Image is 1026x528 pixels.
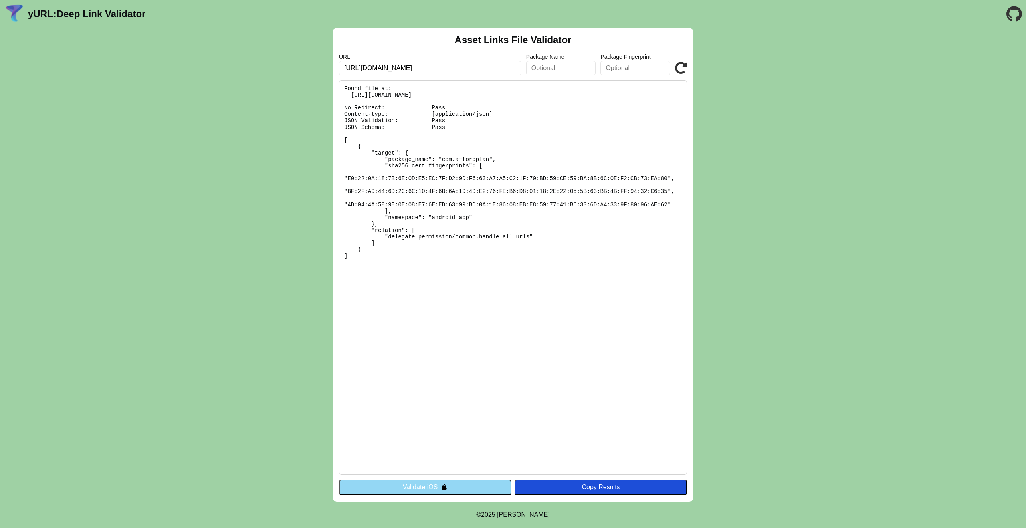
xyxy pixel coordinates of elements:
[4,4,25,24] img: yURL Logo
[519,484,683,491] div: Copy Results
[600,61,670,75] input: Optional
[526,61,596,75] input: Optional
[455,34,572,46] h2: Asset Links File Validator
[441,484,448,490] img: appleIcon.svg
[339,61,521,75] input: Required
[497,511,550,518] a: Michael Ibragimchayev's Personal Site
[600,54,670,60] label: Package Fingerprint
[339,480,511,495] button: Validate iOS
[476,502,549,528] footer: ©
[28,8,145,20] a: yURL:Deep Link Validator
[481,511,495,518] span: 2025
[526,54,596,60] label: Package Name
[515,480,687,495] button: Copy Results
[339,80,687,475] pre: Found file at: [URL][DOMAIN_NAME] No Redirect: Pass Content-type: [application/json] JSON Validat...
[339,54,521,60] label: URL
